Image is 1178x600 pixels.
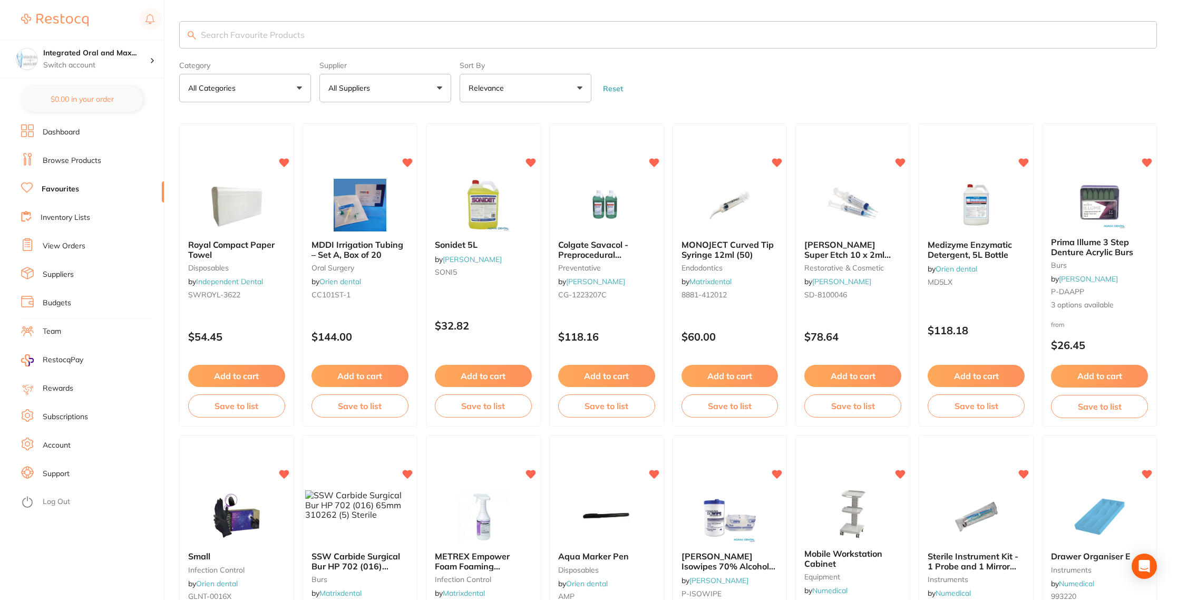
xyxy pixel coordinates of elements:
[43,497,70,507] a: Log Out
[682,365,778,387] button: Add to cart
[41,212,90,223] a: Inventory Lists
[435,394,532,418] button: Save to list
[558,551,629,562] span: Aqua Marker Pen
[1051,339,1148,351] p: $26.45
[689,576,748,585] a: [PERSON_NAME]
[43,127,80,138] a: Dashboard
[804,331,901,343] p: $78.64
[188,83,240,93] p: All Categories
[566,277,625,286] a: [PERSON_NAME]
[682,331,778,343] p: $60.00
[1051,237,1133,257] span: Prima Illume 3 Step Denture Acrylic Burs
[188,551,285,561] b: Small
[435,239,478,250] span: Sonidet 5L
[928,264,977,274] span: by
[319,277,361,286] a: Orien dental
[319,588,362,598] a: Matrixdental
[1059,274,1118,284] a: [PERSON_NAME]
[435,588,485,598] span: by
[43,60,150,71] p: Switch account
[43,469,70,479] a: Support
[936,588,971,598] a: Numedical
[928,240,1025,259] b: Medizyme Enzymatic Detergent, 5L Bottle
[43,269,74,280] a: Suppliers
[1051,579,1094,588] span: by
[682,576,748,585] span: by
[42,184,79,195] a: Favourites
[311,551,408,571] b: SSW Carbide Surgical Bur HP 702 (016) 65mm 310262 (5) Sterile
[558,240,655,259] b: Colgate Savacol - Preprocedural Chlorhexidine Antiseptic Mouth & Throat Rinse - 3L, 2-Pack
[1051,261,1148,269] small: burs
[435,320,532,332] p: $32.82
[1051,287,1084,296] span: P-DAAPP
[43,48,150,59] h4: Integrated Oral and Maxillofacial Surgery
[435,575,532,584] small: infection control
[311,239,403,259] span: MDDI Irrigation Tubing – Set A, Box of 20
[558,551,655,561] b: Aqua Marker Pen
[682,551,775,581] span: [PERSON_NAME] Isowipes 70% Alcohol Disinfectant Wipes
[1051,551,1131,562] span: Drawer Organiser E
[682,551,778,571] b: Kimberly-Clark Isowipes 70% Alcohol Disinfectant Wipes
[319,61,451,70] label: Supplier
[558,566,655,574] small: disposables
[16,49,37,70] img: Integrated Oral and Maxillofacial Surgery
[188,331,285,343] p: $54.45
[311,277,361,286] span: by
[695,179,764,231] img: MONOJECT Curved Tip Syringe 12ml (50)
[21,14,89,26] img: Restocq Logo
[1051,365,1148,387] button: Add to cart
[319,74,451,102] button: All Suppliers
[804,586,848,595] span: by
[188,551,210,562] span: Small
[928,239,1012,259] span: Medizyme Enzymatic Detergent, 5L Bottle
[942,179,1010,231] img: Medizyme Enzymatic Detergent, 5L Bottle
[435,551,530,591] span: METREX Empower Foam Foaming Enzymatic Spray 710ml Bottle
[43,412,88,422] a: Subscriptions
[928,575,1025,584] small: instruments
[188,290,240,299] span: SWROYL-3622
[928,551,1018,581] span: Sterile Instrument Kit - 1 Probe and 1 Mirror and 1 Tweezer
[804,240,901,259] b: HENRY SCHEIN Super Etch 10 x 2ml Syringes and 50 Tips
[1051,395,1148,418] button: Save to list
[928,277,952,287] span: MD5LX
[682,277,732,286] span: by
[435,255,502,264] span: by
[435,240,532,249] b: Sonidet 5L
[21,86,143,112] button: $0.00 in your order
[188,579,238,588] span: by
[804,394,901,418] button: Save to list
[558,365,655,387] button: Add to cart
[311,264,408,272] small: oral surgery
[43,440,71,451] a: Account
[443,255,502,264] a: [PERSON_NAME]
[682,239,774,259] span: MONOJECT Curved Tip Syringe 12ml (50)
[928,551,1025,571] b: Sterile Instrument Kit - 1 Probe and 1 Mirror and 1 Tweezer
[460,74,591,102] button: Relevance
[695,490,764,543] img: Kimberly-Clark Isowipes 70% Alcohol Disinfectant Wipes
[804,239,891,269] span: [PERSON_NAME] Super Etch 10 x 2ml Syringes and 50 Tips
[196,277,263,286] a: Independent Dental
[311,394,408,418] button: Save to list
[572,179,641,231] img: Colgate Savacol - Preprocedural Chlorhexidine Antiseptic Mouth & Throat Rinse - 3L, 2-Pack
[311,575,408,584] small: burs
[326,179,394,231] img: MDDI Irrigation Tubing – Set A, Box of 20
[469,83,508,93] p: Relevance
[1051,300,1148,311] span: 3 options available
[1051,551,1148,561] b: Drawer Organiser E
[566,579,608,588] a: Orien dental
[311,588,362,598] span: by
[179,74,311,102] button: All Categories
[188,365,285,387] button: Add to cart
[311,331,408,343] p: $144.00
[43,156,101,166] a: Browse Products
[572,490,641,543] img: Aqua Marker Pen
[188,394,285,418] button: Save to list
[188,277,263,286] span: by
[43,241,85,251] a: View Orders
[311,365,408,387] button: Add to cart
[928,324,1025,336] p: $118.18
[435,551,532,571] b: METREX Empower Foam Foaming Enzymatic Spray 710ml Bottle
[600,84,626,93] button: Reset
[435,365,532,387] button: Add to cart
[21,354,83,366] a: RestocqPay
